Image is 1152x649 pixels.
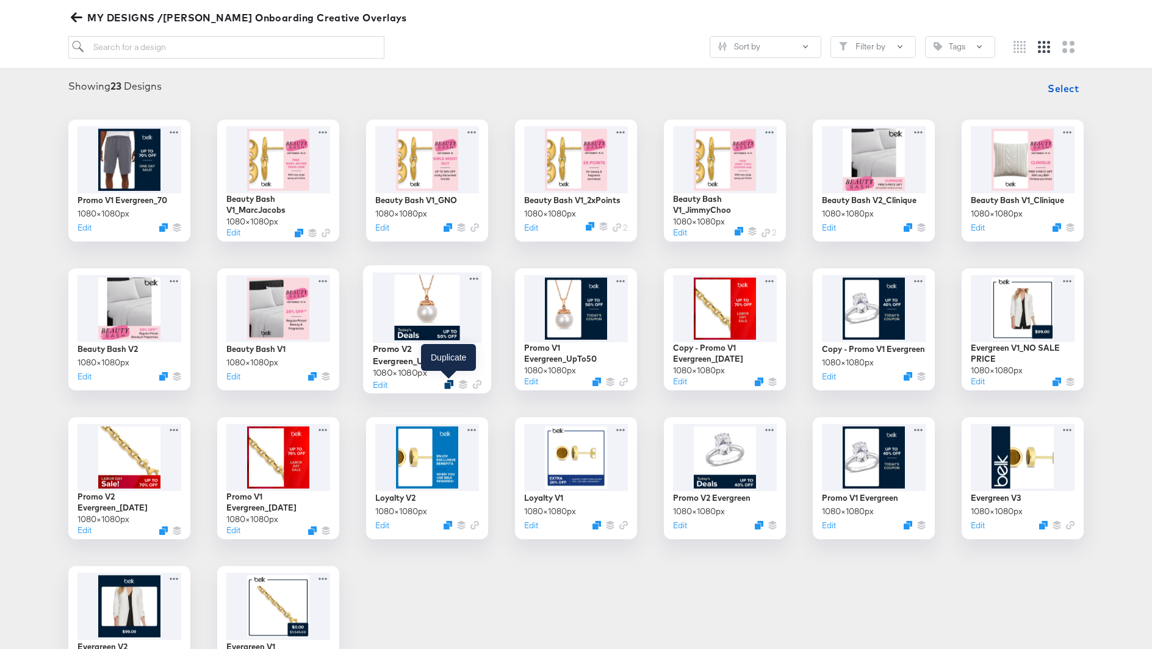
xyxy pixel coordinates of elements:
div: 1080 × 1080 px [375,506,427,517]
button: Duplicate [904,223,912,232]
div: Beauty Bash V2_Clinique1080×1080pxEditDuplicate [813,120,935,242]
div: 1080 × 1080 px [822,506,874,517]
div: Beauty Bash V1_MarcJacobs1080×1080pxEditDuplicate [217,120,339,242]
div: Promo V1 Evergreen_70 [77,195,167,206]
div: Beauty Bash V21080×1080pxEditDuplicate [68,268,190,390]
button: Edit [373,378,387,390]
div: Evergreen V3 [971,492,1021,504]
svg: Link [470,223,479,232]
div: 1080 × 1080 px [226,357,278,368]
div: 1080 × 1080 px [822,357,874,368]
div: 1080 × 1080 px [77,514,129,525]
svg: Duplicate [444,223,452,232]
button: Duplicate [159,223,168,232]
svg: Duplicate [1053,223,1061,232]
div: Promo V1 Evergreen_UpTo501080×1080pxEditDuplicate [515,268,637,390]
div: 1080 × 1080 px [375,208,427,220]
svg: Duplicate [1039,521,1048,529]
div: Beauty Bash V1_Clinique [971,195,1064,206]
div: 1080 × 1080 px [373,367,427,378]
div: 2 [761,227,777,238]
div: 1080 × 1080 px [971,365,1023,376]
button: Edit [673,520,687,531]
button: Edit [375,520,389,531]
button: Edit [524,520,538,531]
div: Promo V2 Evergreen_UpTo50 [373,343,482,367]
div: Beauty Bash V1_Clinique1080×1080pxEditDuplicate [962,120,1084,242]
div: 1080 × 1080 px [971,506,1023,517]
div: 1080 × 1080 px [971,208,1023,220]
svg: Link [613,223,621,232]
svg: Duplicate [592,378,601,386]
button: Edit [822,222,836,234]
div: 1080 × 1080 px [226,514,278,525]
svg: Duplicate [295,229,303,237]
svg: Duplicate [755,521,763,529]
svg: Small grid [1013,41,1026,53]
svg: Tag [934,42,942,51]
div: Beauty Bash V1 [226,343,286,355]
div: Copy - Promo V1 Evergreen1080×1080pxEditDuplicate [813,268,935,390]
div: 1080 × 1080 px [226,216,278,228]
button: Duplicate [735,227,743,235]
div: Promo V2 Evergreen [673,492,751,504]
button: Edit [226,525,240,536]
div: Showing Designs [68,79,162,93]
svg: Link [619,378,628,386]
button: Select [1043,76,1084,101]
svg: Medium grid [1038,41,1050,53]
button: Duplicate [904,372,912,381]
svg: Duplicate [592,521,601,529]
button: MY DESIGNS /[PERSON_NAME] Onboarding Creative Overlays [68,9,412,26]
button: Duplicate [444,521,452,529]
div: Promo V2 Evergreen1080×1080pxEditDuplicate [664,417,786,539]
div: Loyalty V11080×1080pxEditDuplicate [515,417,637,539]
button: Edit [822,520,836,531]
svg: Duplicate [755,378,763,386]
svg: Duplicate [159,526,168,535]
div: Beauty Bash V2 [77,343,138,355]
button: TagTags [925,36,995,58]
button: Duplicate [904,521,912,529]
div: Loyalty V2 [375,492,416,504]
div: Promo V1 Evergreen_701080×1080pxEditDuplicate [68,120,190,242]
button: FilterFilter by [830,36,916,58]
svg: Link [473,379,482,389]
svg: Duplicate [308,372,317,381]
strong: 23 [110,80,121,92]
button: Edit [673,227,687,238]
button: Edit [524,222,538,234]
div: Evergreen V1_NO SALE PRICE1080×1080pxEditDuplicate [962,268,1084,390]
svg: Link [322,229,330,237]
button: Duplicate [159,372,168,381]
div: Beauty Bash V11080×1080pxEditDuplicate [217,268,339,390]
div: 1080 × 1080 px [77,208,129,220]
button: Edit [77,371,92,382]
button: Edit [226,371,240,382]
button: Edit [226,227,240,238]
svg: Sliders [718,42,727,51]
svg: Duplicate [308,526,317,535]
div: Loyalty V1 [524,492,563,504]
svg: Duplicate [1053,378,1061,386]
div: Beauty Bash V1_2xPoints1080×1080pxEditDuplicateLink 2 [515,120,637,242]
div: Beauty Bash V1_JimmyChoo1080×1080pxEditDuplicateLink 2 [664,120,786,242]
div: 1080 × 1080 px [77,357,129,368]
button: Edit [971,520,985,531]
div: 1080 × 1080 px [524,506,576,517]
svg: Link [761,229,770,237]
span: MY DESIGNS /[PERSON_NAME] Onboarding Creative Overlays [73,9,407,26]
div: Loyalty V21080×1080pxEditDuplicate [366,417,488,539]
div: 1080 × 1080 px [524,208,576,220]
div: Evergreen V31080×1080pxEditDuplicate [962,417,1084,539]
button: Duplicate [444,379,453,389]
